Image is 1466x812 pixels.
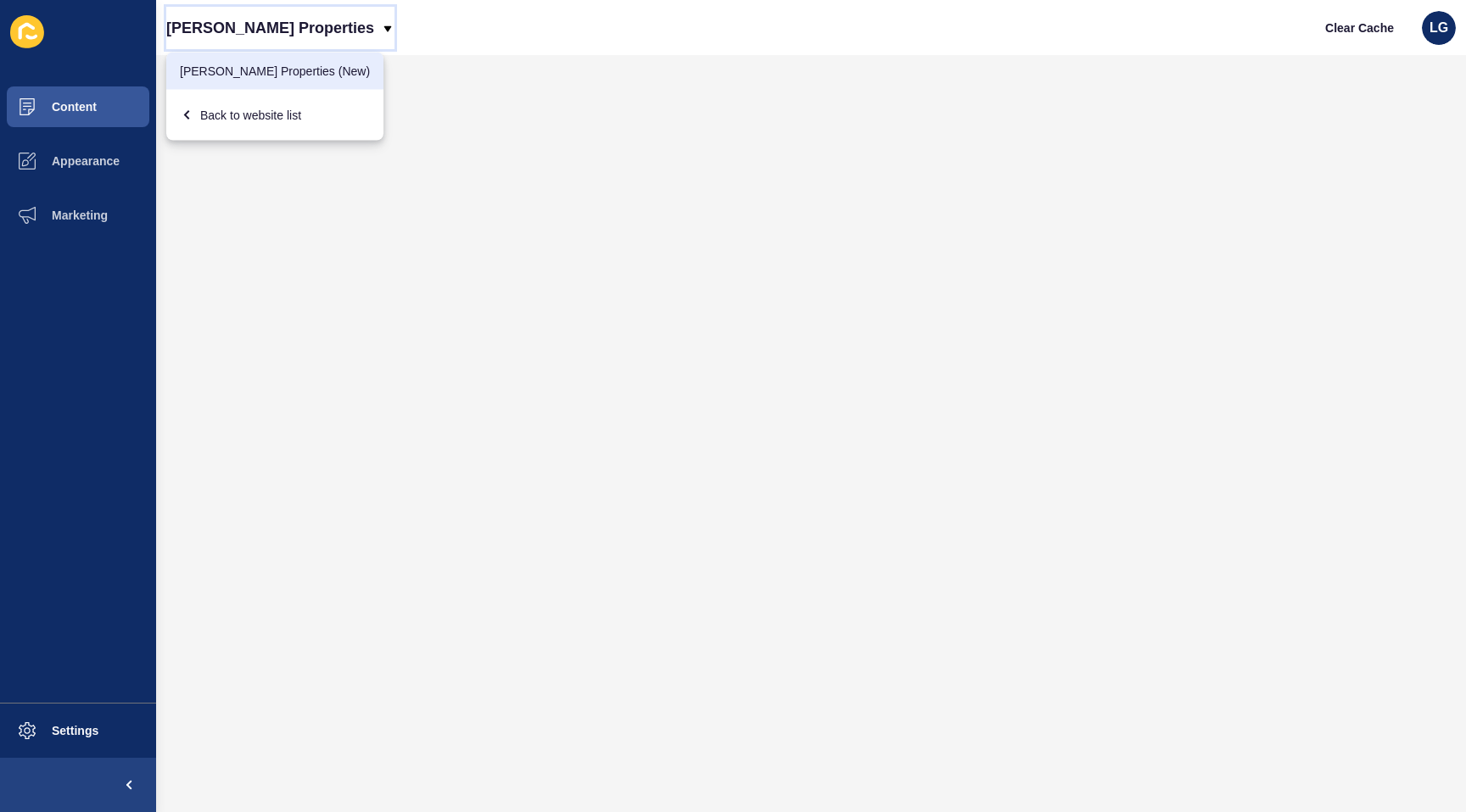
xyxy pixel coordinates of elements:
p: [PERSON_NAME] Properties [166,7,374,49]
a: [PERSON_NAME] Properties (New) [166,53,383,90]
button: Clear Cache [1311,11,1408,45]
div: Back to website list [180,100,370,131]
span: Clear Cache [1325,19,1394,36]
span: LG [1430,19,1448,36]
